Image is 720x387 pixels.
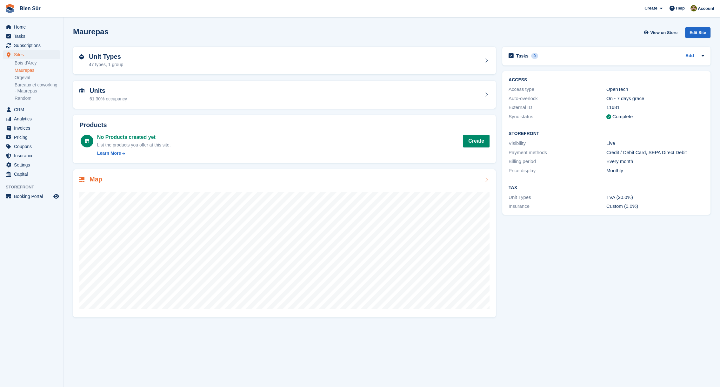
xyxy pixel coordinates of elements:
[606,158,704,165] div: Every month
[685,52,694,60] a: Add
[73,169,496,317] a: Map
[509,203,606,210] div: Insurance
[606,95,704,102] div: On - 7 days grace
[90,87,127,94] h2: Units
[685,27,710,38] div: Edit Site
[15,67,60,73] a: Maurepas
[15,82,60,94] a: Bureaux et coworking - Maurepas
[606,86,704,93] div: OpenTech
[3,23,60,31] a: menu
[650,30,677,36] span: View on Store
[531,53,538,59] div: 0
[509,149,606,156] div: Payment methods
[509,78,704,83] h2: ACCESS
[509,194,606,201] div: Unit Types
[14,32,52,41] span: Tasks
[79,121,490,129] h2: Products
[73,81,496,109] a: Units 61.30% occupancy
[676,5,685,11] span: Help
[3,124,60,132] a: menu
[612,113,633,120] div: Complete
[14,133,52,142] span: Pricing
[3,133,60,142] a: menu
[14,50,52,59] span: Sites
[606,149,704,156] div: Credit / Debit Card, SEPA Direct Debit
[90,96,127,102] div: 61.30% occupancy
[5,4,15,13] img: stora-icon-8386f47178a22dfd0bd8f6a31ec36ba5ce8667c1dd55bd0f319d3a0aa187defe.svg
[14,192,52,201] span: Booking Portal
[14,151,52,160] span: Insurance
[644,5,657,11] span: Create
[14,41,52,50] span: Subscriptions
[14,124,52,132] span: Invoices
[685,27,710,40] a: Edit Site
[17,3,43,14] a: Bien Sûr
[509,95,606,102] div: Auto-overlock
[3,105,60,114] a: menu
[97,150,121,157] div: Learn More
[79,54,84,59] img: unit-type-icn-2b2737a686de81e16bb02015468b77c625bbabd49415b5ef34ead5e3b44a266d.svg
[643,27,680,38] a: View on Store
[89,61,123,68] div: 47 types, 1 group
[3,114,60,123] a: menu
[606,167,704,174] div: Monthly
[606,104,704,111] div: 11681
[463,135,490,147] a: Create
[90,176,102,183] h2: Map
[6,184,63,190] span: Storefront
[79,177,84,182] img: map-icn-33ee37083ee616e46c38cad1a60f524a97daa1e2b2c8c0bc3eb3415660979fc1.svg
[509,104,606,111] div: External ID
[15,75,60,81] a: Orgeval
[509,86,606,93] div: Access type
[3,192,60,201] a: menu
[509,113,606,120] div: Sync status
[79,88,84,93] img: unit-icn-7be61d7bf1b0ce9d3e12c5938cc71ed9869f7b940bace4675aadf7bd6d80202e.svg
[3,151,60,160] a: menu
[14,114,52,123] span: Analytics
[3,160,60,169] a: menu
[14,142,52,151] span: Coupons
[15,60,60,66] a: Bois d'Arcy
[3,50,60,59] a: menu
[3,142,60,151] a: menu
[690,5,697,11] img: Matthieu Burnand
[73,47,496,75] a: Unit Types 47 types, 1 group
[606,140,704,147] div: Live
[14,160,52,169] span: Settings
[97,133,171,141] div: No Products created yet
[509,185,704,190] h2: Tax
[15,95,60,101] a: Random
[52,193,60,200] a: Preview store
[509,131,704,136] h2: Storefront
[3,32,60,41] a: menu
[84,139,90,144] img: custom-product-icn-white-7c27a13f52cf5f2f504a55ee73a895a1f82ff5669d69490e13668eaf7ade3bb5.svg
[97,150,171,157] a: Learn More
[606,194,704,201] div: TVA (20.0%)
[509,140,606,147] div: Visibility
[606,203,704,210] div: Custom (0.0%)
[14,105,52,114] span: CRM
[509,158,606,165] div: Billing period
[3,170,60,179] a: menu
[97,142,171,147] span: List the products you offer at this site.
[3,41,60,50] a: menu
[516,53,529,59] h2: Tasks
[698,5,714,12] span: Account
[14,170,52,179] span: Capital
[14,23,52,31] span: Home
[509,167,606,174] div: Price display
[73,27,109,36] h2: Maurepas
[89,53,123,60] h2: Unit Types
